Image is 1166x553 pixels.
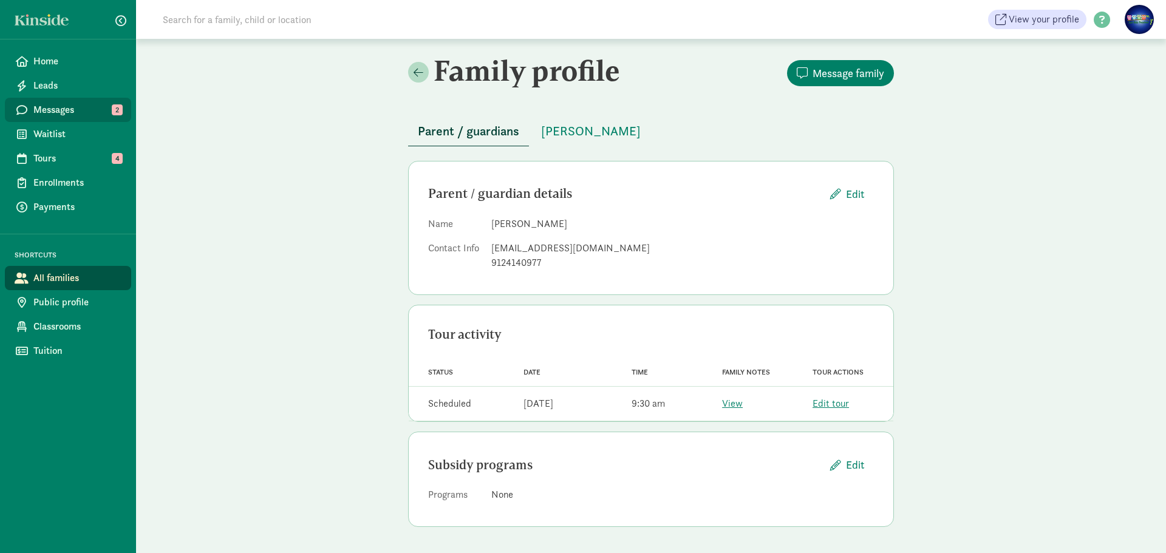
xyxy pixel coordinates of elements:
a: Leads [5,73,131,98]
span: Tour actions [813,368,864,376]
span: View your profile [1009,12,1079,27]
a: View [722,397,743,410]
div: 9124140977 [491,256,874,270]
div: Tour activity [428,325,874,344]
a: Edit tour [813,397,849,410]
span: All families [33,271,121,285]
span: Family notes [722,368,770,376]
div: Scheduled [428,396,471,411]
dt: Name [428,217,482,236]
a: Payments [5,195,131,219]
button: Parent / guardians [408,117,529,146]
span: Status [428,368,453,376]
h2: Family profile [408,53,649,87]
span: Home [33,54,121,69]
button: Edit [820,452,874,478]
div: Parent / guardian details [428,184,820,203]
dt: Contact Info [428,241,482,275]
span: Public profile [33,295,121,310]
div: [DATE] [523,396,553,411]
a: Home [5,49,131,73]
span: Parent / guardians [418,121,519,141]
a: Waitlist [5,122,131,146]
button: Message family [787,60,894,86]
span: Enrollments [33,175,121,190]
iframe: Chat Widget [1105,495,1166,553]
span: Message family [813,65,884,81]
span: Time [632,368,648,376]
button: Edit [820,181,874,207]
dt: Programs [428,487,482,507]
a: Messages 2 [5,98,131,122]
a: Enrollments [5,171,131,195]
span: Edit [846,186,864,202]
span: Tuition [33,344,121,358]
span: Edit [846,456,864,473]
span: Tours [33,151,121,166]
a: Tuition [5,339,131,363]
span: Date [523,368,540,376]
button: [PERSON_NAME] [531,117,650,146]
span: Leads [33,78,121,93]
span: 2 [112,104,123,115]
input: Search for a family, child or location [155,7,496,32]
a: Tours 4 [5,146,131,171]
a: [PERSON_NAME] [531,124,650,138]
span: Waitlist [33,127,121,141]
span: Payments [33,200,121,214]
a: View your profile [988,10,1086,29]
a: All families [5,266,131,290]
a: Public profile [5,290,131,314]
span: Classrooms [33,319,121,334]
span: Messages [33,103,121,117]
div: Subsidy programs [428,455,820,475]
a: Classrooms [5,314,131,339]
span: [PERSON_NAME] [541,121,641,141]
dd: [PERSON_NAME] [491,217,874,231]
a: Parent / guardians [408,124,529,138]
div: [EMAIL_ADDRESS][DOMAIN_NAME] [491,241,874,256]
div: 9:30 am [632,396,665,411]
span: 4 [112,153,123,164]
div: None [491,487,874,502]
